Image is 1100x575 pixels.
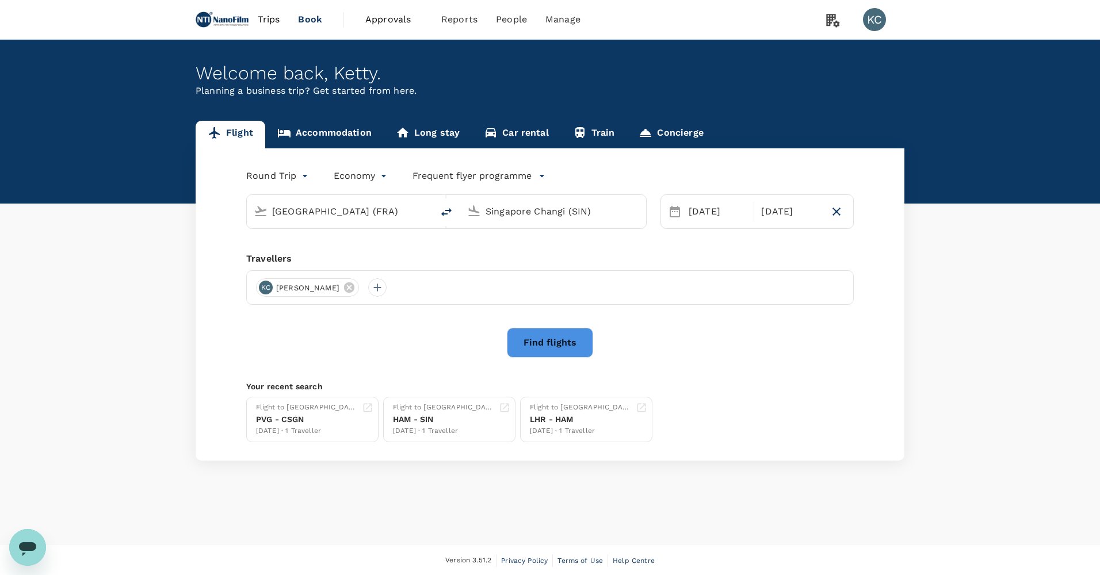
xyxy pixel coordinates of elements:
[530,425,631,437] div: [DATE] · 1 Traveller
[445,555,491,566] span: Version 3.51.2
[638,210,640,212] button: Open
[246,167,311,185] div: Round Trip
[557,557,603,565] span: Terms of Use
[441,13,478,26] span: Reports
[196,63,904,84] div: Welcome back , Ketty .
[433,198,460,226] button: delete
[256,402,357,413] div: Flight to [GEOGRAPHIC_DATA]
[393,425,494,437] div: [DATE] · 1 Traveller
[196,84,904,98] p: Planning a business trip? Get started from here.
[256,278,359,297] div: KC[PERSON_NAME]
[627,121,715,148] a: Concierge
[425,210,427,212] button: Open
[196,7,249,32] img: NANOFILM TECHNOLOGIES INTERNATIONAL LIMITED
[272,202,408,220] input: Depart from
[334,167,389,185] div: Economy
[472,121,561,148] a: Car rental
[412,169,545,183] button: Frequent flyer programme
[613,554,655,567] a: Help Centre
[246,381,854,392] p: Your recent search
[258,13,280,26] span: Trips
[365,13,423,26] span: Approvals
[507,328,593,358] button: Find flights
[384,121,472,148] a: Long stay
[246,252,854,266] div: Travellers
[561,121,627,148] a: Train
[259,281,273,294] div: KC
[863,8,886,31] div: KC
[486,202,622,220] input: Going to
[196,121,265,148] a: Flight
[9,529,46,566] iframe: Button to launch messaging window, conversation in progress
[256,425,357,437] div: [DATE] · 1 Traveller
[412,169,532,183] p: Frequent flyer programme
[530,402,631,413] div: Flight to [GEOGRAPHIC_DATA]
[545,13,580,26] span: Manage
[757,200,824,223] div: [DATE]
[393,413,494,425] div: HAM - SIN
[684,200,751,223] div: [DATE]
[496,13,527,26] span: People
[298,13,322,26] span: Book
[613,557,655,565] span: Help Centre
[557,554,603,567] a: Terms of Use
[269,282,346,294] span: [PERSON_NAME]
[256,413,357,425] div: PVG - CSGN
[393,402,494,413] div: Flight to [GEOGRAPHIC_DATA]
[265,121,384,148] a: Accommodation
[530,413,631,425] div: LHR - HAM
[501,557,548,565] span: Privacy Policy
[501,554,548,567] a: Privacy Policy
